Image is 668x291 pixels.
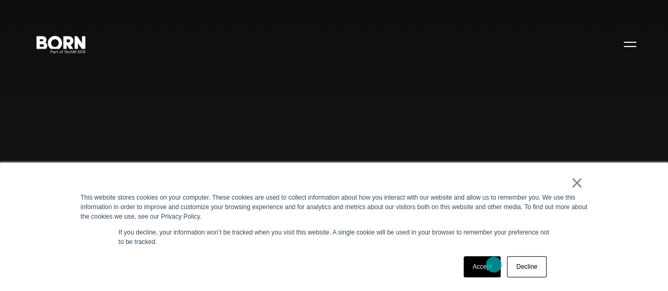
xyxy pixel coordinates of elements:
[507,256,546,277] a: Decline
[119,228,550,247] p: If you decline, your information won’t be tracked when you visit this website. A single cookie wi...
[617,33,643,55] button: Open
[81,193,588,221] div: This website stores cookies on your computer. These cookies are used to collect information about...
[464,256,501,277] a: Accept
[571,178,584,187] a: ×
